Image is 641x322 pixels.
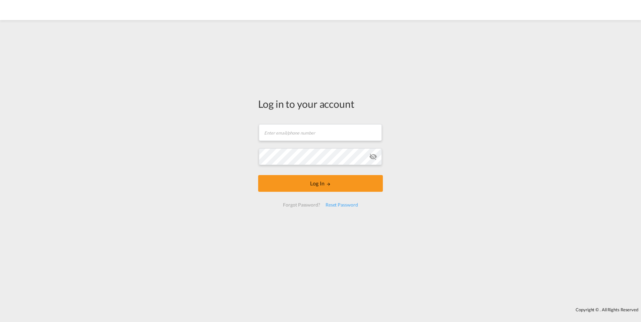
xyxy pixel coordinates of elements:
div: Log in to your account [258,97,383,111]
div: Forgot Password? [280,199,323,211]
md-icon: icon-eye-off [369,153,377,161]
div: Reset Password [323,199,361,211]
button: LOGIN [258,175,383,192]
input: Enter email/phone number [259,124,382,141]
